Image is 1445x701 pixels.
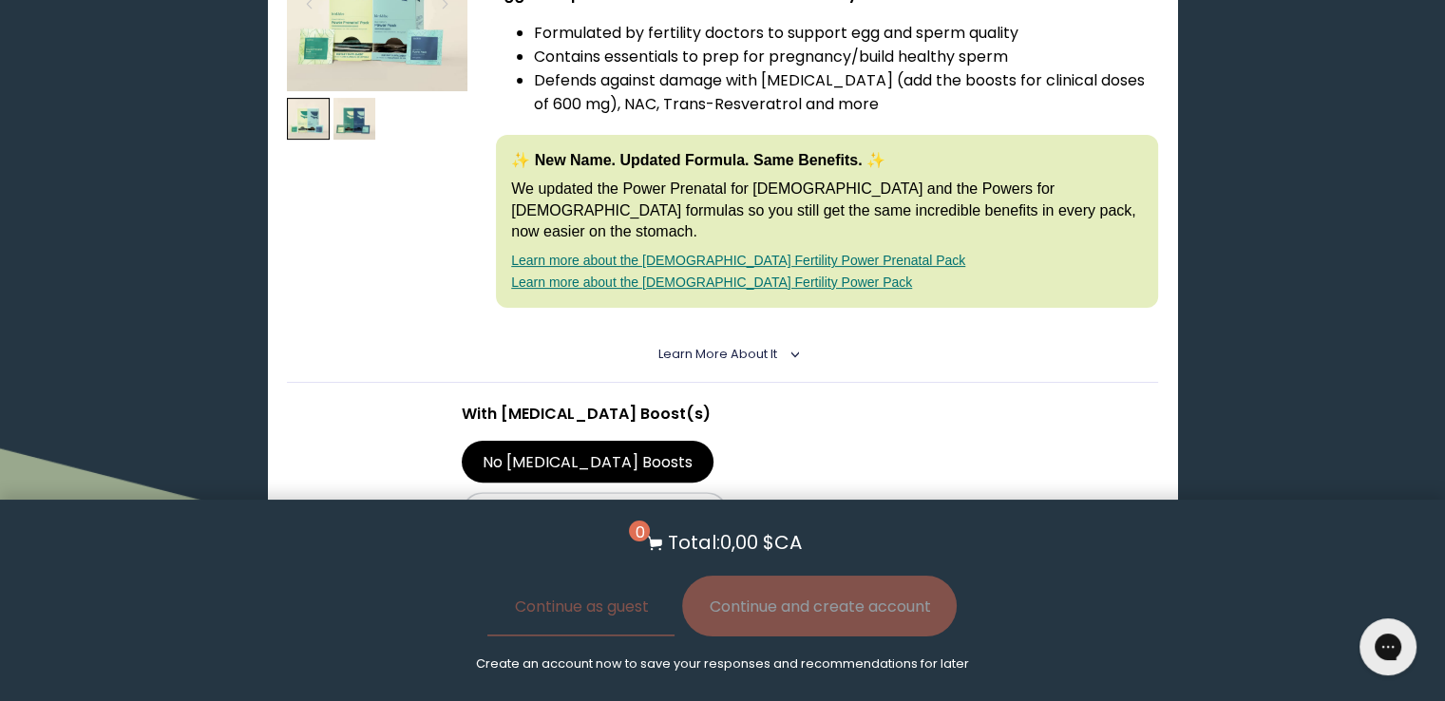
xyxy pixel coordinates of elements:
i: < [783,350,800,359]
span: 0 [629,521,650,541]
p: Create an account now to save your responses and recommendations for later [476,655,969,673]
span: Learn More About it [658,346,777,362]
a: Learn more about the [DEMOGRAPHIC_DATA] Fertility Power Pack [511,275,912,290]
iframe: Gorgias live chat messenger [1350,612,1426,682]
label: With [MEDICAL_DATA] Boosts [462,492,729,534]
li: Formulated by fertility doctors to support egg and sperm quality [534,21,1158,45]
button: Continue as guest [487,576,675,636]
p: With [MEDICAL_DATA] Boost(s) [462,402,984,426]
li: Defends against damage with [MEDICAL_DATA] (add the boosts for clinical doses of 600 mg), NAC, Tr... [534,68,1158,116]
button: Continue and create account [682,576,957,636]
strong: ✨ New Name. Updated Formula. Same Benefits. ✨ [511,152,885,168]
a: Learn more about the [DEMOGRAPHIC_DATA] Fertility Power Prenatal Pack [511,253,965,268]
summary: Learn More About it < [658,346,787,363]
img: thumbnail image [287,98,330,141]
p: We updated the Power Prenatal for [DEMOGRAPHIC_DATA] and the Powers for [DEMOGRAPHIC_DATA] formul... [511,179,1143,242]
label: No [MEDICAL_DATA] Boosts [462,441,714,483]
p: Total: 0,00 $CA [667,528,801,557]
li: Contains essentials to prep for pregnancy/build healthy sperm [534,45,1158,68]
img: thumbnail image [333,98,376,141]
